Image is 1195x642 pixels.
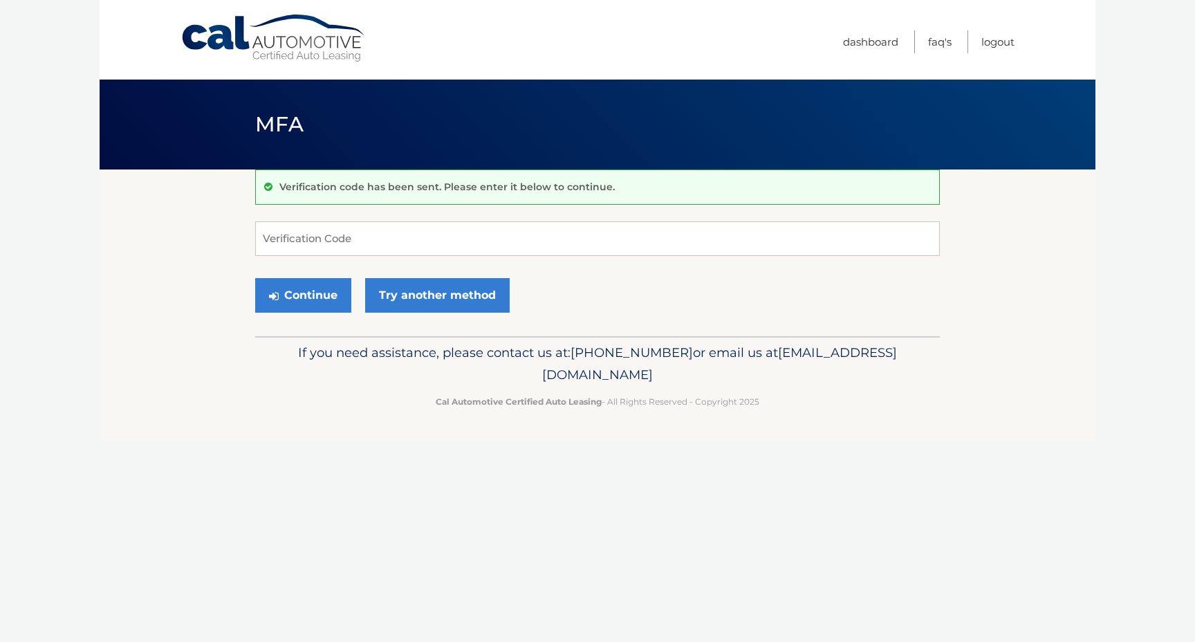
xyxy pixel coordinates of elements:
[436,396,602,407] strong: Cal Automotive Certified Auto Leasing
[279,181,615,193] p: Verification code has been sent. Please enter it below to continue.
[843,30,898,53] a: Dashboard
[180,14,367,63] a: Cal Automotive
[365,278,510,313] a: Try another method
[542,345,897,383] span: [EMAIL_ADDRESS][DOMAIN_NAME]
[255,111,304,137] span: MFA
[264,342,931,386] p: If you need assistance, please contact us at: or email us at
[255,221,940,256] input: Verification Code
[928,30,952,53] a: FAQ's
[981,30,1015,53] a: Logout
[571,345,693,360] span: [PHONE_NUMBER]
[255,278,351,313] button: Continue
[264,394,931,409] p: - All Rights Reserved - Copyright 2025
